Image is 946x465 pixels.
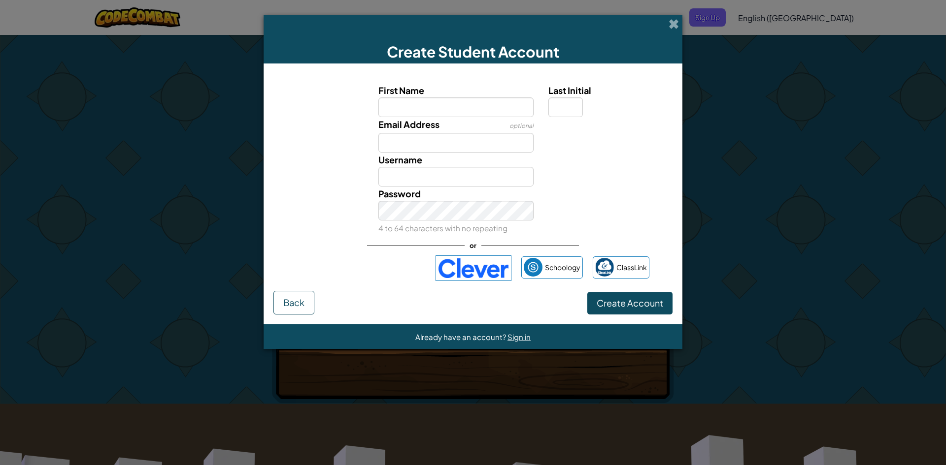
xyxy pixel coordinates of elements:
span: or [465,238,481,252]
iframe: Sign in with Google Button [292,257,431,279]
img: schoology.png [524,258,542,277]
span: Create Account [597,297,663,309]
span: Last Initial [548,85,591,96]
span: Email Address [378,119,439,130]
span: First Name [378,85,424,96]
span: optional [509,122,534,129]
img: clever-logo-blue.png [436,255,511,281]
a: Sign in [507,332,531,341]
span: Back [283,297,304,308]
span: Username [378,154,422,165]
button: Create Account [587,292,673,314]
img: classlink-logo-small.png [595,258,614,277]
span: Schoology [545,260,580,275]
span: ClassLink [616,260,647,275]
span: Password [378,188,421,199]
span: Create Student Account [387,42,559,61]
span: Already have an account? [415,332,507,341]
button: Back [273,291,314,314]
small: 4 to 64 characters with no repeating [378,223,507,233]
